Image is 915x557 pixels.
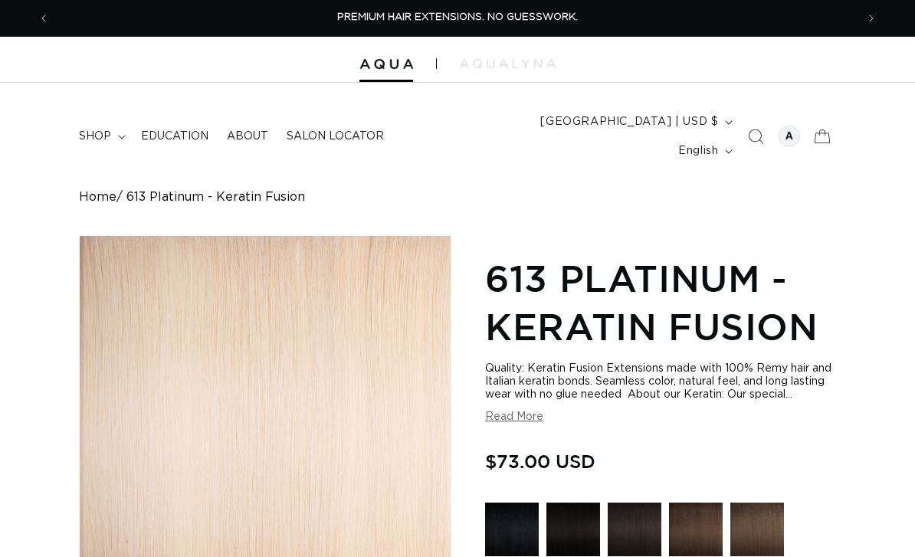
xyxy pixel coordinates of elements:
a: About [218,120,277,152]
button: English [669,136,739,165]
button: Previous announcement [27,4,61,33]
span: [GEOGRAPHIC_DATA] | USD $ [540,114,718,130]
span: Salon Locator [287,129,384,143]
img: 1N Natural Black - Keratin Fusion [546,503,600,556]
img: 2 Dark Brown - Keratin Fusion [669,503,723,556]
div: Quality: Keratin Fusion Extensions made with 100% Remy hair and Italian keratin bonds. Seamless c... [485,362,835,401]
span: PREMIUM HAIR EXTENSIONS. NO GUESSWORK. [337,12,578,22]
span: Education [141,129,208,143]
span: English [678,143,718,159]
span: shop [79,129,111,143]
summary: shop [70,120,132,152]
button: [GEOGRAPHIC_DATA] | USD $ [531,107,739,136]
span: About [227,129,268,143]
img: Aqua Hair Extensions [359,59,413,70]
summary: Search [739,120,772,153]
span: 613 Platinum - Keratin Fusion [126,190,305,205]
img: aqualyna.com [460,59,556,68]
img: 4AB Medium Ash Brown - Keratin Fusion [730,503,784,556]
nav: breadcrumbs [79,190,835,205]
a: Salon Locator [277,120,393,152]
img: 1 Black - Keratin Fusion [485,503,539,556]
button: Read More [485,411,543,424]
a: Education [132,120,218,152]
button: Next announcement [854,4,888,33]
a: Home [79,190,116,205]
span: $73.00 USD [485,447,595,476]
h1: 613 Platinum - Keratin Fusion [485,254,835,350]
img: 1B Soft Black - Keratin Fusion [608,503,661,556]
